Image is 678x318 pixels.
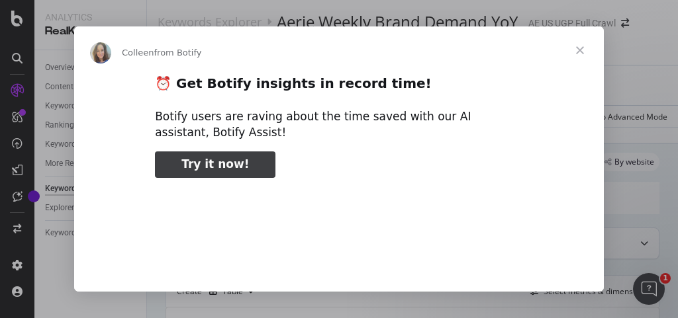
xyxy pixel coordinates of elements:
span: Try it now! [181,157,249,171]
img: Profile image for Colleen [90,42,111,63]
div: Botify users are raving about the time saved with our AI assistant, Botify Assist! [155,109,523,141]
a: Try it now! [155,151,275,178]
span: Close [556,26,604,74]
span: Colleen [122,48,154,58]
h2: ⏰ Get Botify insights in record time! [155,75,523,99]
span: from Botify [154,48,202,58]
